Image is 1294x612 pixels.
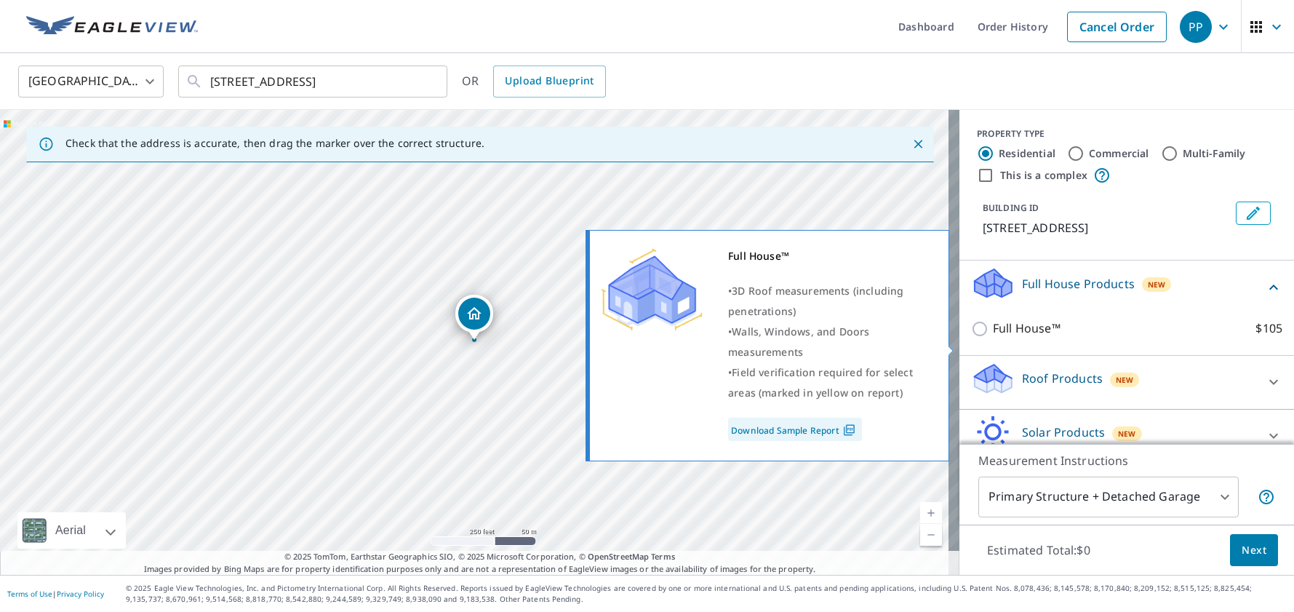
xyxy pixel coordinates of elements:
a: Download Sample Report [728,418,862,441]
div: OR [462,65,606,98]
span: Your report will include the primary structure and a detached garage if one exists. [1258,488,1275,506]
div: PROPERTY TYPE [977,127,1277,140]
a: Privacy Policy [57,589,104,599]
div: • [728,322,930,362]
div: Full House™ [728,246,930,266]
p: Measurement Instructions [978,452,1275,469]
a: Current Level 17, Zoom Out [920,524,942,546]
div: • [728,362,930,403]
img: Pdf Icon [839,424,859,437]
a: Terms [651,551,675,562]
p: Solar Products [1022,424,1105,441]
div: • [728,281,930,322]
p: Estimated Total: $0 [975,534,1102,566]
p: Full House Products [1022,275,1135,293]
span: New [1118,428,1136,440]
p: [STREET_ADDRESS] [983,219,1230,237]
div: Solar ProductsNew [971,416,1282,457]
label: Multi-Family [1183,146,1246,161]
button: Edit building 1 [1236,202,1271,225]
button: Next [1230,534,1278,567]
p: Roof Products [1022,370,1103,387]
div: Aerial [17,512,126,549]
span: © 2025 TomTom, Earthstar Geographics SIO, © 2025 Microsoft Corporation, © [284,551,675,563]
p: Full House™ [993,319,1061,338]
div: [GEOGRAPHIC_DATA] [18,61,164,102]
label: Commercial [1089,146,1149,161]
span: 3D Roof measurements (including penetrations) [728,284,903,318]
input: Search by address or latitude-longitude [210,61,418,102]
div: PP [1180,11,1212,43]
a: Current Level 17, Zoom In [920,502,942,524]
p: © 2025 Eagle View Technologies, Inc. and Pictometry International Corp. All Rights Reserved. Repo... [126,583,1287,605]
span: Upload Blueprint [505,72,594,90]
img: Premium [601,246,703,333]
a: OpenStreetMap [588,551,649,562]
div: Primary Structure + Detached Garage [978,477,1239,517]
div: Dropped pin, building 1, Residential property, 24 N Westwood Ave Burlington, WI 53105 [455,295,493,340]
p: BUILDING ID [983,202,1039,214]
label: Residential [999,146,1055,161]
a: Upload Blueprint [493,65,605,98]
div: Full House ProductsNew [971,266,1282,308]
p: Check that the address is accurate, then drag the marker over the correct structure. [65,137,484,150]
span: Field verification required for select areas (marked in yellow on report) [728,365,913,400]
p: $105 [1255,319,1282,338]
a: Cancel Order [1067,12,1167,42]
button: Close [908,135,927,154]
a: Terms of Use [7,589,52,599]
span: Next [1242,541,1266,560]
span: New [1116,374,1134,386]
div: Aerial [51,512,90,549]
p: | [7,589,104,598]
img: EV Logo [26,16,198,38]
span: New [1148,279,1166,290]
span: Walls, Windows, and Doors measurements [728,325,869,359]
div: Roof ProductsNew [971,362,1282,403]
label: This is a complex [1000,168,1087,183]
